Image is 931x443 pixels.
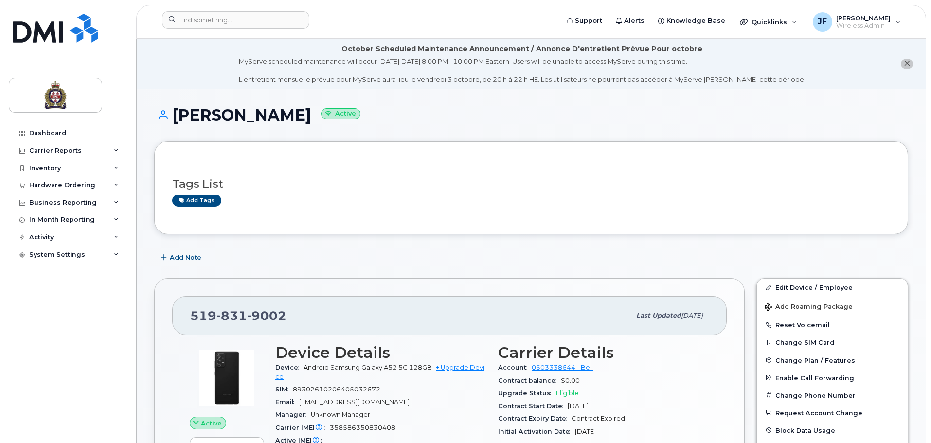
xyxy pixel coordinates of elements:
[293,386,380,393] span: 89302610206405032672
[216,308,247,323] span: 831
[757,334,908,351] button: Change SIM Card
[330,424,395,431] span: 358586350830408
[575,428,596,435] span: [DATE]
[170,253,201,262] span: Add Note
[757,316,908,334] button: Reset Voicemail
[757,369,908,387] button: Enable Call Forwarding
[247,308,286,323] span: 9002
[275,411,311,418] span: Manager
[556,390,579,397] span: Eligible
[498,377,561,384] span: Contract balance
[341,44,702,54] div: October Scheduled Maintenance Announcement / Annonce D'entretient Prévue Pour octobre
[498,390,556,397] span: Upgrade Status
[275,398,299,406] span: Email
[275,424,330,431] span: Carrier IMEI
[275,386,293,393] span: SIM
[299,398,410,406] span: [EMAIL_ADDRESS][DOMAIN_NAME]
[498,428,575,435] span: Initial Activation Date
[572,415,625,422] span: Contract Expired
[275,344,486,361] h3: Device Details
[154,106,908,124] h1: [PERSON_NAME]
[498,402,568,409] span: Contract Start Date
[901,59,913,69] button: close notification
[757,422,908,439] button: Block Data Usage
[498,364,532,371] span: Account
[561,377,580,384] span: $0.00
[304,364,432,371] span: Android Samsung Galaxy A52 5G 128GB
[757,387,908,404] button: Change Phone Number
[757,279,908,296] a: Edit Device / Employee
[201,419,222,428] span: Active
[775,374,854,381] span: Enable Call Forwarding
[757,296,908,316] button: Add Roaming Package
[757,404,908,422] button: Request Account Change
[498,415,572,422] span: Contract Expiry Date
[636,312,681,319] span: Last updated
[757,352,908,369] button: Change Plan / Features
[154,249,210,266] button: Add Note
[681,312,703,319] span: [DATE]
[239,57,806,84] div: MyServe scheduled maintenance will occur [DATE][DATE] 8:00 PM - 10:00 PM Eastern. Users will be u...
[197,349,256,407] img: image20231002-3703462-2e78ka.jpeg
[765,303,853,312] span: Add Roaming Package
[568,402,589,409] span: [DATE]
[190,308,286,323] span: 519
[532,364,593,371] a: 0503338644 - Bell
[172,178,890,190] h3: Tags List
[275,364,484,380] a: + Upgrade Device
[775,356,855,364] span: Change Plan / Features
[498,344,709,361] h3: Carrier Details
[311,411,370,418] span: Unknown Manager
[275,364,304,371] span: Device
[172,195,221,207] a: Add tags
[321,108,360,120] small: Active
